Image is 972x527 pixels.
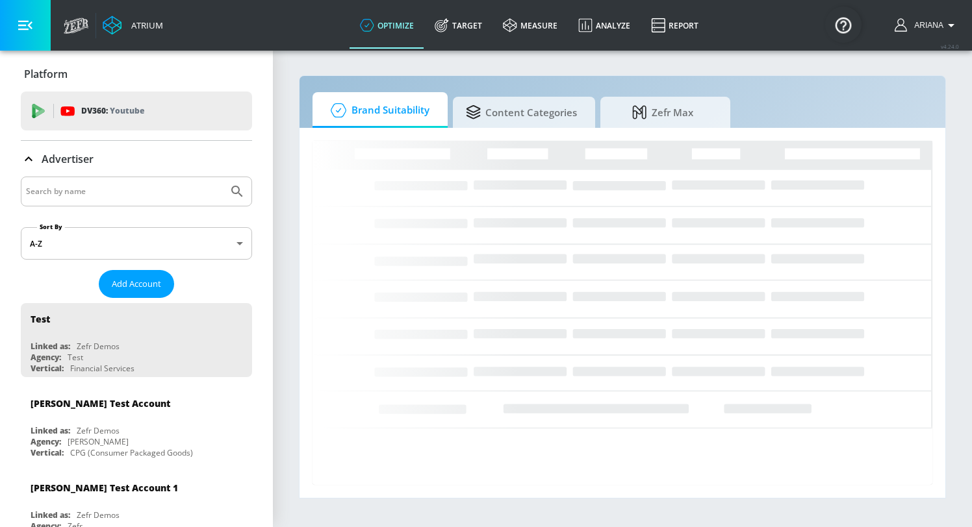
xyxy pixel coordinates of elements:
div: Linked as: [31,425,70,436]
div: Agency: [31,436,61,447]
div: [PERSON_NAME] [68,436,129,447]
a: Report [641,2,709,49]
span: Add Account [112,276,161,291]
a: optimize [350,2,424,49]
span: Content Categories [466,97,577,128]
p: Platform [24,67,68,81]
span: Brand Suitability [326,95,429,126]
div: Advertiser [21,141,252,177]
div: Atrium [126,19,163,31]
div: Financial Services [70,363,134,374]
button: Ariana [895,18,959,33]
span: Zefr Max [613,97,712,128]
a: Target [424,2,492,49]
p: Youtube [110,104,144,117]
div: Vertical: [31,363,64,374]
label: Sort By [37,223,65,231]
div: Linked as: [31,509,70,521]
div: Vertical: [31,447,64,458]
a: Atrium [103,16,163,35]
div: Platform [21,56,252,92]
a: Analyze [568,2,641,49]
div: [PERSON_NAME] Test Account [31,397,170,410]
div: [PERSON_NAME] Test AccountLinked as:Zefr DemosAgency:[PERSON_NAME]Vertical:CPG (Consumer Packaged... [21,387,252,461]
div: DV360: Youtube [21,92,252,130]
a: measure [492,2,568,49]
p: Advertiser [42,152,94,166]
div: Test [68,352,83,363]
span: v 4.24.0 [941,43,959,50]
div: CPG (Consumer Packaged Goods) [70,447,193,458]
div: Zefr Demos [77,341,120,352]
div: TestLinked as:Zefr DemosAgency:TestVertical:Financial Services [21,303,252,377]
div: Linked as: [31,341,70,352]
p: DV360: [81,104,144,118]
div: A-Z [21,227,252,260]
div: Agency: [31,352,61,363]
span: login as: ariana.karzai@zefr.com [909,21,943,30]
div: Zefr Demos [77,425,120,436]
div: Zefr Demos [77,509,120,521]
div: [PERSON_NAME] Test Account 1 [31,482,178,494]
button: Add Account [99,270,174,298]
div: Test [31,313,50,325]
button: Open Resource Center [825,6,862,43]
input: Search by name [26,183,223,200]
